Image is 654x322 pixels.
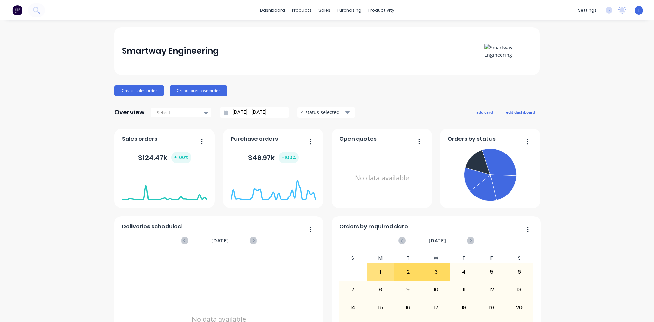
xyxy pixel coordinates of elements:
[395,263,422,280] div: 2
[422,299,450,316] div: 17
[422,281,450,298] div: 10
[289,5,315,15] div: products
[448,135,496,143] span: Orders by status
[395,299,422,316] div: 16
[339,281,367,298] div: 7
[114,85,164,96] button: Create sales order
[231,135,278,143] span: Purchase orders
[478,253,505,263] div: F
[394,253,422,263] div: T
[450,299,478,316] div: 18
[422,263,450,280] div: 3
[315,5,334,15] div: sales
[12,5,22,15] img: Factory
[478,263,505,280] div: 5
[506,299,533,316] div: 20
[365,5,398,15] div: productivity
[367,253,394,263] div: M
[505,253,533,263] div: S
[637,7,641,13] span: TJ
[395,281,422,298] div: 9
[256,5,289,15] a: dashboard
[171,152,191,163] div: + 100 %
[339,146,425,210] div: No data available
[450,253,478,263] div: T
[472,108,497,117] button: add card
[575,5,600,15] div: settings
[138,152,191,163] div: $ 124.47k
[339,299,367,316] div: 14
[211,237,229,244] span: [DATE]
[334,5,365,15] div: purchasing
[450,281,478,298] div: 11
[297,107,355,118] button: 4 status selected
[279,152,299,163] div: + 100 %
[506,263,533,280] div: 6
[339,223,408,231] span: Orders by required date
[506,281,533,298] div: 13
[367,299,394,316] div: 15
[170,85,227,96] button: Create purchase order
[248,152,299,163] div: $ 46.97k
[114,106,145,119] div: Overview
[450,263,478,280] div: 4
[478,281,505,298] div: 12
[501,108,540,117] button: edit dashboard
[339,135,377,143] span: Open quotes
[367,263,394,280] div: 1
[484,44,532,58] img: Smartway Engineering
[339,253,367,263] div: S
[422,253,450,263] div: W
[429,237,446,244] span: [DATE]
[301,109,344,116] div: 4 status selected
[122,135,157,143] span: Sales orders
[122,44,219,58] div: Smartway Engineering
[367,281,394,298] div: 8
[478,299,505,316] div: 19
